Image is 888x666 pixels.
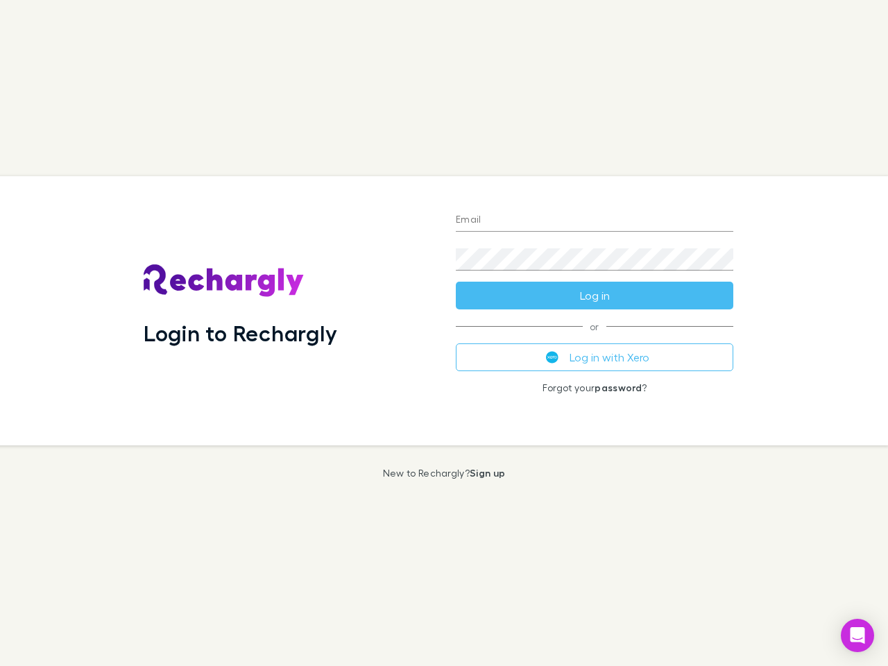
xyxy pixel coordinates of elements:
a: password [595,382,642,393]
div: Open Intercom Messenger [841,619,874,652]
button: Log in [456,282,733,309]
img: Rechargly's Logo [144,264,305,298]
p: New to Rechargly? [383,468,506,479]
img: Xero's logo [546,351,558,364]
a: Sign up [470,467,505,479]
button: Log in with Xero [456,343,733,371]
p: Forgot your ? [456,382,733,393]
h1: Login to Rechargly [144,320,337,346]
span: or [456,326,733,327]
